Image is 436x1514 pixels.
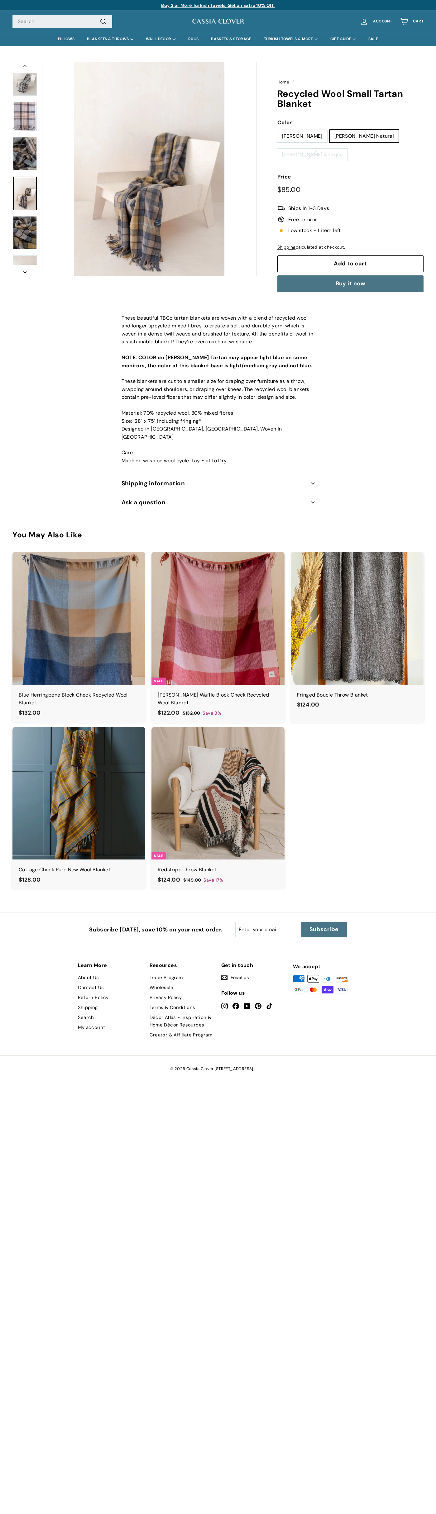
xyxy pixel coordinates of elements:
[235,922,301,937] input: Enter your email
[221,989,287,997] div: Follow us
[89,925,223,934] p: Subscribe [DATE], save 10% on your next order.
[150,983,174,993] a: Wholesale
[277,118,424,127] label: Color
[13,216,37,250] a: Recycled Wool Small Tartan Blanket
[277,89,424,109] h1: Recycled Wool Small Tartan Blanket
[330,130,399,142] label: [PERSON_NAME] Natural
[297,691,417,699] div: Fringed Boucle Throw Blanket
[151,852,165,859] div: Sale
[13,102,37,131] img: Recycled Wool Small Tartan Blanket
[122,354,313,369] strong: NOTE: COLOR on [PERSON_NAME] Tartan may appear light blue on some monitors, the color of this bla...
[12,552,145,723] a: Blue Herringbone Block Check Recycled Wool Blanket
[19,876,41,883] span: $128.00
[183,710,200,716] span: $132.00
[19,866,139,874] div: Cottage Check Pure New Wool Blanket
[19,709,41,717] span: $132.00
[413,19,424,23] span: Cart
[288,204,329,212] span: Ships In 1-3 Days
[277,79,424,86] nav: breadcrumbs
[52,32,81,46] a: PILLOWS
[78,983,104,993] a: Contact Us
[122,493,315,512] button: Ask a question
[150,1002,195,1012] a: Terms & Conditions
[277,245,296,250] a: Shipping
[277,130,327,142] label: [PERSON_NAME]
[151,727,284,891] a: Sale Redstripe Throw Blanket Save 17%
[13,137,37,170] img: Recycled Wool Small Tartan Blanket
[161,2,275,8] a: Buy 3 or More Turkish Towels, Get an Extra 10% Off!
[140,32,182,46] summary: WALL DECOR
[151,552,284,723] a: Sale [PERSON_NAME] Waffle Block Check Recycled Wool Blanket Save 8%
[12,531,424,539] div: You May Also Like
[277,79,290,85] a: Home
[12,62,37,73] button: Previous
[13,177,37,210] a: Recycled Wool Small Tartan Blanket
[78,1012,94,1022] a: Search
[288,226,341,235] span: Low stock - 1 item left
[183,877,201,883] span: $149.00
[122,377,315,401] p: These blankets are cut to a smaller size for draping over furniture as a throw, wrapping around s...
[122,474,315,493] button: Shipping information
[309,926,339,934] span: Subscribe
[158,709,180,717] span: $122.00
[170,1065,260,1073] span: © 2025 Cassia Clover [STREET_ADDRESS]
[150,993,182,1002] a: Privacy Policy
[150,1012,215,1030] a: Décor Atlas - Inspiration & Home Décor Resources
[81,32,140,46] summary: BLANKETS & THROWS
[277,255,424,272] button: Add to cart
[182,32,205,46] a: RUGS
[78,1022,105,1032] a: My account
[297,701,319,708] span: $124.00
[293,963,358,971] div: We accept
[356,12,396,31] a: Account
[277,173,424,181] label: Price
[291,79,295,85] span: /
[277,185,300,194] span: $85.00
[158,866,278,874] div: Redstripe Throw Blanket
[158,876,180,883] span: $124.00
[204,877,223,884] span: Save 17%
[12,727,145,891] a: Cottage Check Pure New Wool Blanket
[122,314,315,346] p: These beautiful TBCo tartan blankets are woven with a blend of recycled wool and longer upcycled ...
[78,993,109,1002] a: Return Policy
[12,15,112,28] input: Search
[288,216,318,224] span: Free returns
[13,216,37,250] img: Recycled Wool Small Tartan Blanket
[19,691,139,707] div: Blue Herringbone Block Check Recycled Wool Blanket
[258,32,324,46] summary: TURKISH TOWELS & MORE
[150,963,215,968] h2: Resources
[277,244,424,251] div: calculated at checkout.
[221,973,249,983] a: Email us
[151,678,165,685] div: Sale
[150,1030,213,1040] a: Creator & Affiliate Program
[277,149,347,161] label: [PERSON_NAME] Antique
[221,963,287,968] h2: Get in touch
[158,691,278,707] div: [PERSON_NAME] Waffle Block Check Recycled Wool Blanket
[78,963,143,968] h2: Learn More
[334,260,367,267] span: Add to cart
[203,710,221,717] span: Save 8%
[373,19,392,23] span: Account
[150,973,183,983] a: Trade Program
[13,255,37,289] img: Recycled Wool Small Tartan Blanket
[231,974,249,981] span: Email us
[12,265,37,276] button: Next
[122,449,315,464] p: Care Machine wash on wool cycle. Lay Flat to Dry.
[13,62,37,96] img: Recycled Wool Small Tartan Blanket
[301,922,347,937] button: Subscribe
[205,32,257,46] a: BASKETS & STORAGE
[13,137,37,171] a: Recycled Wool Small Tartan Blanket
[78,973,99,983] a: About Us
[122,409,315,441] p: Material: 70% recycled wool, 30% mixed fibres Size: 28" x 75" including fringing* Designed in [GE...
[362,32,384,46] a: SALE
[277,275,424,292] button: Buy it now
[324,32,362,46] summary: GIFT GUIDE
[291,552,424,716] a: Fringed Boucle Throw Blanket
[396,12,427,31] a: Cart
[78,1002,98,1012] a: Shipping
